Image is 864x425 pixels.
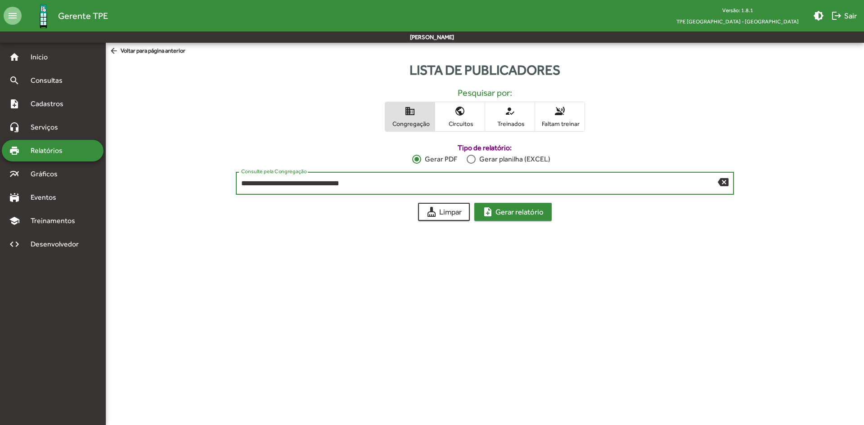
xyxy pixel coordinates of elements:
[25,122,70,133] span: Serviços
[813,10,824,21] mat-icon: brightness_medium
[831,10,842,21] mat-icon: logout
[25,145,74,156] span: Relatórios
[669,16,806,27] span: TPE [GEOGRAPHIC_DATA] - [GEOGRAPHIC_DATA]
[482,206,493,217] mat-icon: note_add
[426,204,462,220] span: Limpar
[418,203,470,221] button: Limpar
[487,120,532,128] span: Treinados
[718,176,729,187] mat-icon: backspace
[9,75,20,86] mat-icon: search
[535,102,585,131] button: Faltam treinar
[9,145,20,156] mat-icon: print
[485,102,535,131] button: Treinados
[669,4,806,16] div: Versão: 1.8.1
[504,106,515,116] mat-icon: how_to_reg
[29,1,58,31] img: Logo
[22,1,108,31] a: Gerente TPE
[25,215,86,226] span: Treinamentos
[421,154,457,165] div: Gerar PDF
[9,192,20,203] mat-icon: stadium
[109,46,185,56] span: Voltar para página anterior
[437,120,482,128] span: Circuitos
[435,102,485,131] button: Circuitos
[58,9,108,23] span: Gerente TPE
[25,52,61,63] span: Início
[106,60,864,80] div: Lista de publicadores
[236,143,734,153] label: Tipo de relatório:
[426,206,437,217] mat-icon: cleaning_services
[113,87,857,98] h5: Pesquisar por:
[25,75,74,86] span: Consultas
[828,8,860,24] button: Sair
[454,106,465,116] mat-icon: public
[405,106,415,116] mat-icon: domain
[554,106,565,116] mat-icon: voice_over_off
[9,169,20,179] mat-icon: multiline_chart
[482,204,544,220] span: Gerar relatório
[474,203,552,221] button: Gerar relatório
[831,8,857,24] span: Sair
[387,120,432,128] span: Congregação
[109,46,121,56] mat-icon: arrow_back
[9,98,20,109] mat-icon: note_add
[9,215,20,226] mat-icon: school
[9,52,20,63] mat-icon: home
[25,98,75,109] span: Cadastros
[537,120,582,128] span: Faltam treinar
[9,122,20,133] mat-icon: headset_mic
[385,102,435,131] button: Congregação
[476,154,550,165] div: Gerar planilha (EXCEL)
[4,7,22,25] mat-icon: menu
[25,192,68,203] span: Eventos
[25,169,70,179] span: Gráficos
